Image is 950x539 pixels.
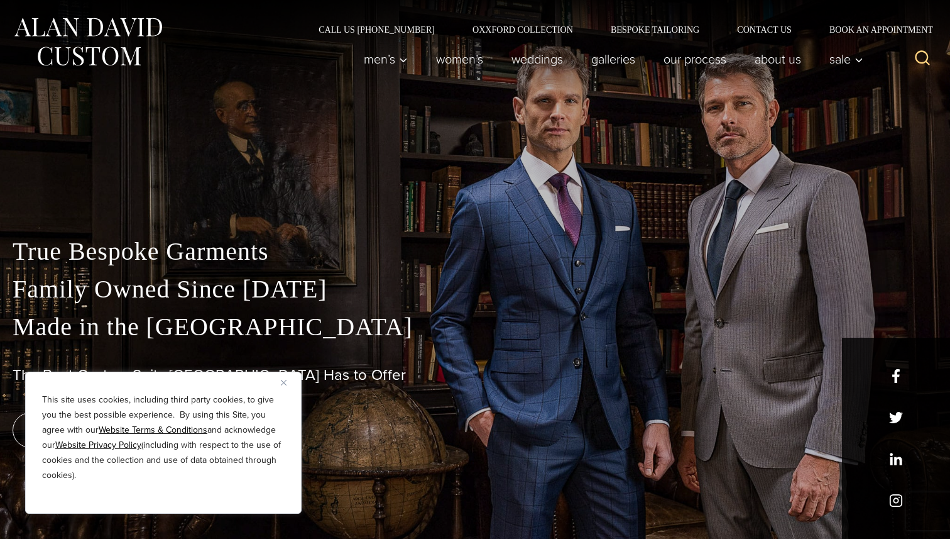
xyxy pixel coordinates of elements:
a: Galleries [577,47,650,72]
p: True Bespoke Garments Family Owned Since [DATE] Made in the [GEOGRAPHIC_DATA] [13,233,937,346]
a: Women’s [422,47,498,72]
a: About Us [741,47,816,72]
nav: Primary Navigation [350,47,870,72]
a: Bespoke Tailoring [592,25,718,34]
a: Oxxford Collection [454,25,592,34]
span: Sale [829,53,863,65]
p: This site uses cookies, including third party cookies, to give you the best possible experience. ... [42,392,285,483]
img: Alan David Custom [13,14,163,70]
a: Website Privacy Policy [55,438,141,452]
button: Close [281,375,296,390]
a: Our Process [650,47,741,72]
img: Close [281,380,287,386]
a: Book an Appointment [811,25,937,34]
a: Call Us [PHONE_NUMBER] [300,25,454,34]
a: book an appointment [13,413,188,448]
a: Contact Us [718,25,811,34]
h1: The Best Custom Suits [GEOGRAPHIC_DATA] Has to Offer [13,366,937,384]
nav: Secondary Navigation [300,25,937,34]
a: weddings [498,47,577,72]
a: Website Terms & Conditions [99,423,207,436]
button: View Search Form [907,44,937,74]
span: Men’s [364,53,408,65]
